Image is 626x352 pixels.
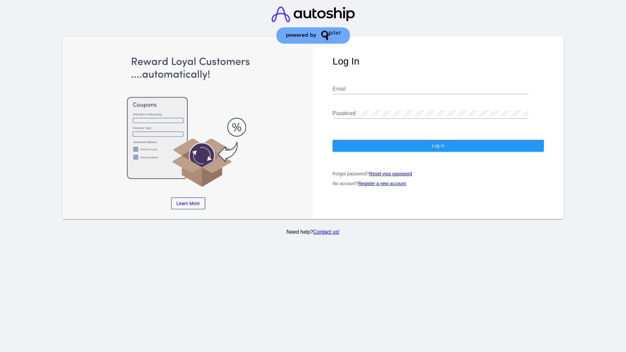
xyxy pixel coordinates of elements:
[82,56,294,188] img: Apply Coupons Automatically to Scheduled Orders with QPilot
[333,171,544,176] p: Forgot password?
[369,171,412,176] a: Reset your password
[62,229,565,235] p: Need help?
[171,198,205,209] a: Learn More
[358,181,406,186] a: Register a new account
[313,229,339,235] a: Contact us!
[333,86,528,92] input: Email
[333,140,544,152] button: Log In
[432,143,444,148] span: Log In
[176,201,200,206] span: Learn More
[333,181,544,186] p: No account?
[333,56,544,67] h1: Log In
